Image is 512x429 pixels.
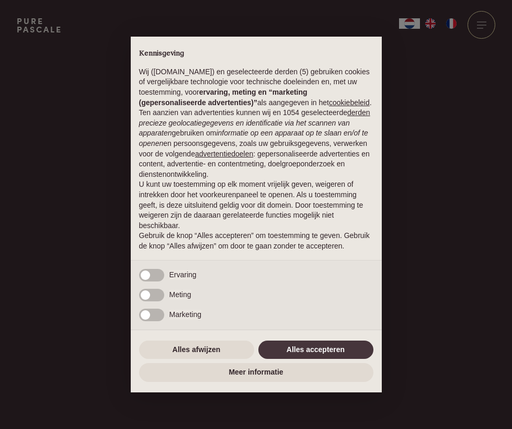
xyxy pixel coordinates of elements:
strong: ervaring, meting en “marketing (gepersonaliseerde advertenties)” [139,88,308,107]
p: Ten aanzien van advertenties kunnen wij en 1054 geselecteerde gebruiken om en persoonsgegevens, z... [139,108,373,179]
p: Wij ([DOMAIN_NAME]) en geselecteerde derden (5) gebruiken cookies of vergelijkbare technologie vo... [139,67,373,108]
button: Meer informatie [139,363,373,382]
button: Alles accepteren [258,341,373,359]
a: cookiebeleid [329,98,370,107]
em: precieze geolocatiegegevens en identificatie via het scannen van apparaten [139,119,350,138]
p: Gebruik de knop “Alles accepteren” om toestemming te geven. Gebruik de knop “Alles afwijzen” om d... [139,231,373,251]
span: Marketing [169,310,201,320]
button: advertentiedoelen [195,149,253,160]
button: derden [347,108,370,118]
em: informatie op een apparaat op te slaan en/of te openen [139,129,368,148]
span: Meting [169,290,191,300]
p: U kunt uw toestemming op elk moment vrijelijk geven, weigeren of intrekken door het voorkeurenpan... [139,179,373,231]
h2: Kennisgeving [139,49,373,59]
button: Alles afwijzen [139,341,254,359]
span: Ervaring [169,270,197,280]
